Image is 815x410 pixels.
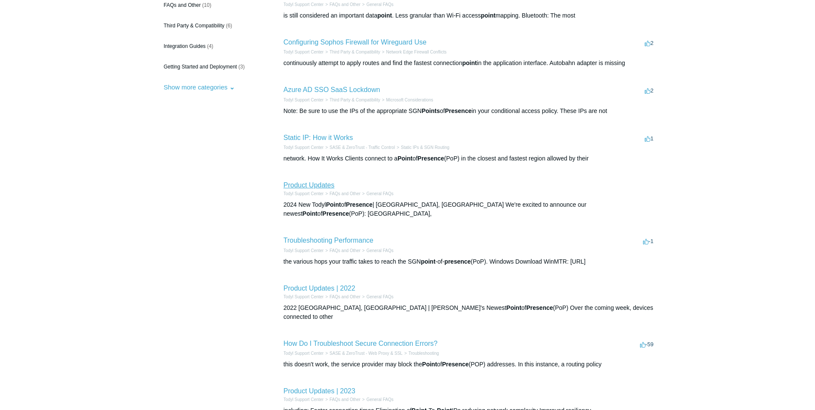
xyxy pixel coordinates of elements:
a: Todyl Support Center [284,351,324,356]
a: Troubleshooting Performance [284,237,373,244]
span: 1 [645,135,653,142]
em: Point [422,361,437,368]
div: 2024 New Todyl of | [GEOGRAPHIC_DATA], [GEOGRAPHIC_DATA] We're excited to announce our newest of ... [284,200,656,218]
a: Network Edge Firewall Conflicts [386,50,447,54]
a: Todyl Support Center [284,248,324,253]
div: 2022 [GEOGRAPHIC_DATA], [GEOGRAPHIC_DATA] | [PERSON_NAME]'s Newest of (PoP) Over the coming week,... [284,303,656,321]
li: Network Edge Firewall Conflicts [380,49,447,55]
a: Troubleshooting [409,351,439,356]
li: General FAQs [361,1,394,8]
a: General FAQs [366,248,393,253]
li: Todyl Support Center [284,49,324,55]
a: Todyl Support Center [284,191,324,196]
a: General FAQs [366,2,393,7]
a: Microsoft Considerations [386,98,433,102]
div: is still considered an important data . Less granular than Wi-Fi access mapping. Bluetooth: The most [284,11,656,20]
li: Todyl Support Center [284,97,324,103]
em: Presence [445,107,471,114]
div: network. How It Works Clients connect to a of (PoP) in the closest and fastest region allowed by ... [284,154,656,163]
li: General FAQs [361,294,394,300]
a: Todyl Support Center [284,145,324,150]
li: FAQs and Other [323,294,360,300]
a: Third Party & Compatibility [329,98,380,102]
div: Note: Be sure to use the IPs of the appropriate SGN of in your conditional access policy. These I... [284,107,656,116]
a: FAQs and Other [329,191,360,196]
a: How Do I Troubleshoot Secure Connection Errors? [284,340,438,347]
span: -1 [643,238,654,244]
a: Static IP: How it Works [284,134,353,141]
em: point [421,258,436,265]
span: 2 [645,40,653,46]
li: Third Party & Compatibility [323,97,380,103]
em: Point [302,210,317,217]
li: Third Party & Compatibility [323,49,380,55]
span: (6) [226,23,232,29]
li: Troubleshooting [403,350,439,357]
em: Presence [418,155,444,162]
button: Show more categories [160,79,239,95]
a: Product Updates [284,181,335,189]
a: Static IPs & SGN Routing [401,145,449,150]
em: point [377,12,392,19]
li: FAQs and Other [323,396,360,403]
li: Todyl Support Center [284,247,324,254]
span: (4) [207,43,213,49]
em: Points [421,107,440,114]
em: Presence [346,201,373,208]
span: 2 [645,87,653,94]
a: FAQs and Other [329,294,360,299]
a: Todyl Support Center [284,98,324,102]
a: Todyl Support Center [284,397,324,402]
li: SASE & ZeroTrust - Traffic Control [323,144,395,151]
em: presence [445,258,471,265]
div: the various hops your traffic takes to reach the SGN -of- (PoP). Windows Download WinMTR: [URL] [284,257,656,266]
a: Todyl Support Center [284,294,324,299]
span: Integration Guides [164,43,206,49]
a: General FAQs [366,397,393,402]
li: General FAQs [361,190,394,197]
li: SASE & ZeroTrust - Web Proxy & SSL [323,350,402,357]
a: FAQs and Other [329,248,360,253]
a: Third Party & Compatibility (6) [160,18,259,34]
a: SASE & ZeroTrust - Web Proxy & SSL [329,351,403,356]
em: Point [397,155,412,162]
span: (3) [238,64,245,70]
a: FAQs and Other [329,2,360,7]
a: Getting Started and Deployment (3) [160,59,259,75]
em: Point [507,304,522,311]
em: point [481,12,495,19]
li: Todyl Support Center [284,350,324,357]
a: Azure AD SSO SaaS Lockdown [284,86,380,93]
span: Getting Started and Deployment [164,64,237,70]
li: FAQs and Other [323,190,360,197]
li: Static IPs & SGN Routing [395,144,449,151]
a: Todyl Support Center [284,2,324,7]
span: (10) [202,2,211,8]
span: -59 [640,341,654,348]
em: Presence [526,304,553,311]
a: SASE & ZeroTrust - Traffic Control [329,145,395,150]
li: Todyl Support Center [284,294,324,300]
li: Todyl Support Center [284,190,324,197]
a: Todyl Support Center [284,50,324,54]
a: General FAQs [366,191,393,196]
a: Product Updates | 2022 [284,285,356,292]
li: Todyl Support Center [284,144,324,151]
a: FAQs and Other [329,397,360,402]
a: Configuring Sophos Firewall for Wireguard Use [284,39,427,46]
a: Integration Guides (4) [160,38,259,54]
li: FAQs and Other [323,247,360,254]
li: FAQs and Other [323,1,360,8]
div: continuously attempt to apply routes and find the fastest connection in the application interface... [284,59,656,68]
em: Point [326,201,341,208]
div: this doesn't work, the service provider may block the of (POP) addresses. In this instance, a rou... [284,360,656,369]
li: Todyl Support Center [284,396,324,403]
li: General FAQs [361,396,394,403]
li: Microsoft Considerations [380,97,433,103]
li: Todyl Support Center [284,1,324,8]
em: Presence [442,361,468,368]
span: Third Party & Compatibility [164,23,225,29]
a: Product Updates | 2023 [284,387,356,395]
a: General FAQs [366,294,393,299]
li: General FAQs [361,247,394,254]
